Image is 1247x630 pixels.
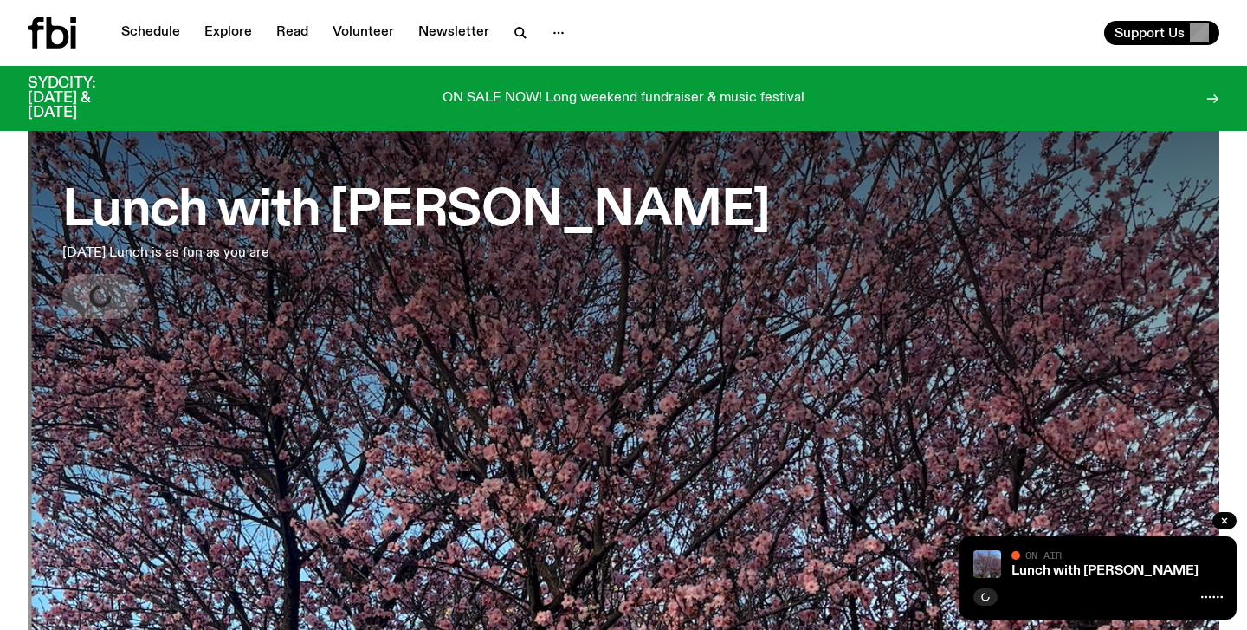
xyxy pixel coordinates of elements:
[62,187,770,236] h3: Lunch with [PERSON_NAME]
[266,21,319,45] a: Read
[443,91,804,107] p: ON SALE NOW! Long weekend fundraiser & music festival
[62,170,770,319] a: Lunch with [PERSON_NAME][DATE] Lunch is as fun as you are
[973,550,1001,578] img: pink cherry blossom tree with blue sky background. you can see some green trees in the bottom
[1104,21,1219,45] button: Support Us
[1115,25,1185,41] span: Support Us
[1011,564,1199,578] a: Lunch with [PERSON_NAME]
[322,21,404,45] a: Volunteer
[28,76,139,120] h3: SYDCITY: [DATE] & [DATE]
[194,21,262,45] a: Explore
[62,243,506,263] p: [DATE] Lunch is as fun as you are
[1025,549,1062,561] span: On Air
[408,21,500,45] a: Newsletter
[111,21,191,45] a: Schedule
